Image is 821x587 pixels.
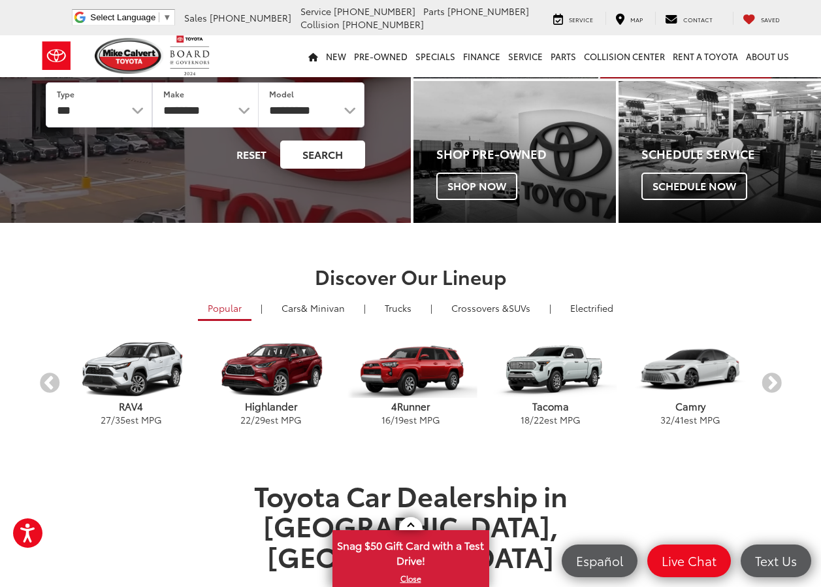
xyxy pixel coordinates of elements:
[733,12,790,25] a: My Saved Vehicles
[90,12,171,22] a: Select Language​
[375,297,421,319] a: Trucks
[580,35,669,77] a: Collision Center
[90,12,155,22] span: Select Language
[101,413,111,426] span: 27
[547,35,580,77] a: Parts
[619,81,821,223] div: Toyota
[741,545,811,577] a: Text Us
[543,12,603,25] a: Service
[39,265,783,287] h2: Discover Our Lineup
[630,15,643,24] span: Map
[322,35,350,77] a: New
[749,552,803,569] span: Text Us
[341,413,481,426] p: / est MPG
[65,341,197,398] img: Toyota RAV4
[761,15,780,24] span: Saved
[481,413,620,426] p: / est MPG
[95,38,164,74] img: Mike Calvert Toyota
[655,12,722,25] a: Contact
[240,413,251,426] span: 22
[484,341,617,398] img: Toyota Tacoma
[620,399,760,413] p: Camry
[411,35,459,77] a: Specials
[210,11,291,24] span: [PHONE_NUMBER]
[660,413,671,426] span: 32
[605,12,652,25] a: Map
[342,18,424,31] span: [PHONE_NUMBER]
[436,173,517,200] span: Shop Now
[742,35,793,77] a: About Us
[669,35,742,77] a: Rent a Toyota
[562,545,637,577] a: Español
[760,372,783,395] button: Next
[163,12,171,22] span: ▼
[683,15,713,24] span: Contact
[569,15,593,24] span: Service
[257,301,266,314] li: |
[115,413,125,426] span: 35
[280,141,365,169] button: Search
[204,341,337,398] img: Toyota Highlander
[225,141,278,169] button: Reset
[163,88,184,99] label: Make
[201,413,341,426] p: / est MPG
[272,297,355,319] a: Cars
[436,148,616,161] h4: Shop Pre-Owned
[481,399,620,413] p: Tacoma
[451,301,509,314] span: Crossovers &
[534,413,544,426] span: 22
[344,341,477,397] img: Toyota 4Runner
[675,413,684,426] span: 41
[624,341,756,397] img: Toyota Camry
[641,173,747,200] span: Schedule Now
[560,297,623,319] a: Electrified
[57,88,74,99] label: Type
[459,35,504,77] a: Finance
[641,148,821,161] h4: Schedule Service
[521,413,530,426] span: 18
[504,35,547,77] a: Service
[619,81,821,223] a: Schedule Service Schedule Now
[198,297,251,321] a: Popular
[341,399,481,413] p: 4Runner
[39,372,61,395] button: Previous
[301,301,345,314] span: & Minivan
[413,81,616,223] a: Shop Pre-Owned Shop Now
[394,413,404,426] span: 19
[269,88,294,99] label: Model
[334,531,488,571] span: Snag $50 Gift Card with a Test Drive!
[39,330,783,437] aside: carousel
[442,297,540,319] a: SUVs
[447,5,529,18] span: [PHONE_NUMBER]
[546,301,555,314] li: |
[413,81,616,223] div: Toyota
[304,35,322,77] a: Home
[184,11,207,24] span: Sales
[361,301,369,314] li: |
[255,413,265,426] span: 29
[423,5,445,18] span: Parts
[300,18,340,31] span: Collision
[201,399,341,413] p: Highlander
[427,301,436,314] li: |
[61,413,201,426] p: / est MPG
[61,399,201,413] p: RAV4
[570,552,630,569] span: Español
[647,545,731,577] a: Live Chat
[655,552,723,569] span: Live Chat
[334,5,415,18] span: [PHONE_NUMBER]
[350,35,411,77] a: Pre-Owned
[620,413,760,426] p: / est MPG
[32,35,81,77] img: Toyota
[381,413,391,426] span: 16
[300,5,331,18] span: Service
